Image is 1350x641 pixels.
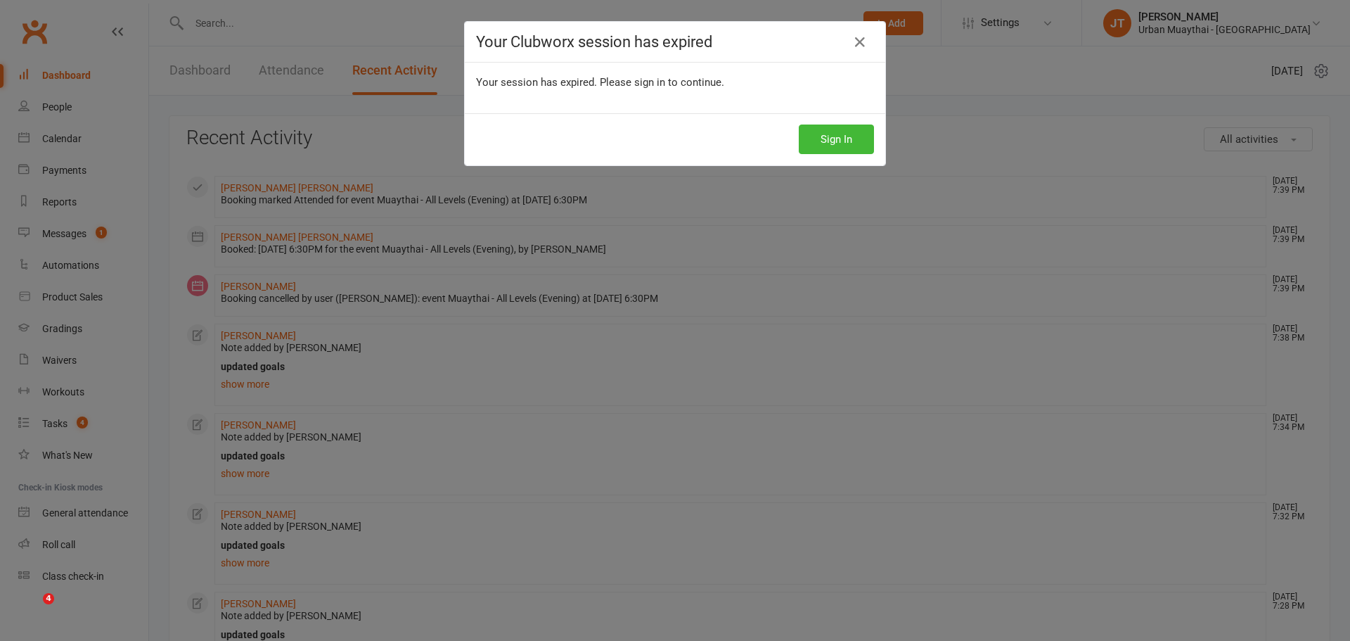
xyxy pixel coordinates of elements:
span: 4 [43,593,54,604]
span: Your session has expired. Please sign in to continue. [476,76,724,89]
h4: Your Clubworx session has expired [476,33,874,51]
iframe: Intercom live chat [14,593,48,627]
button: Sign In [799,125,874,154]
a: Close [849,31,871,53]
